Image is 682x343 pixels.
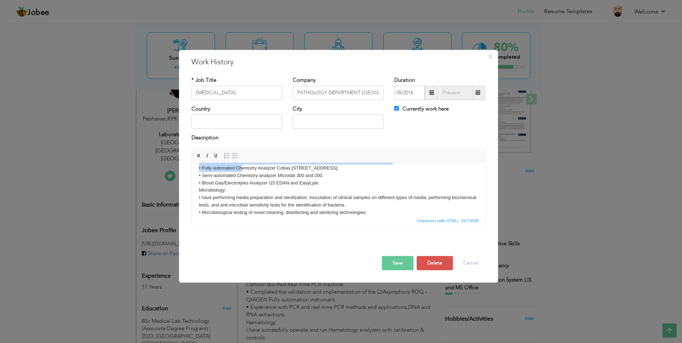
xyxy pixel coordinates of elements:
button: Cancel [456,256,486,270]
a: Insert/Remove Numbered List [223,152,231,160]
input: Currently work here [394,106,399,111]
span: × [487,50,493,63]
a: Bold [195,152,203,160]
label: Description [191,134,218,142]
span: Characters (with HTML): 2927/4000 [416,218,481,224]
label: City [293,105,302,113]
label: Country [191,105,210,113]
input: Present [441,86,473,100]
h3: Work History [191,57,486,68]
label: Company [293,76,316,84]
label: * Job Title [191,76,216,84]
label: Duration [394,76,415,84]
button: Save [382,256,413,270]
a: Underline [212,152,220,160]
input: From [394,86,425,100]
a: Insert/Remove Bulleted List [231,152,239,160]
button: Close [485,51,496,62]
div: Statistics [416,218,481,224]
iframe: Rich Text Editor, workEditor [192,163,485,216]
label: Currently work here [394,105,449,113]
a: Italic [204,152,211,160]
button: Delete [417,256,453,270]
